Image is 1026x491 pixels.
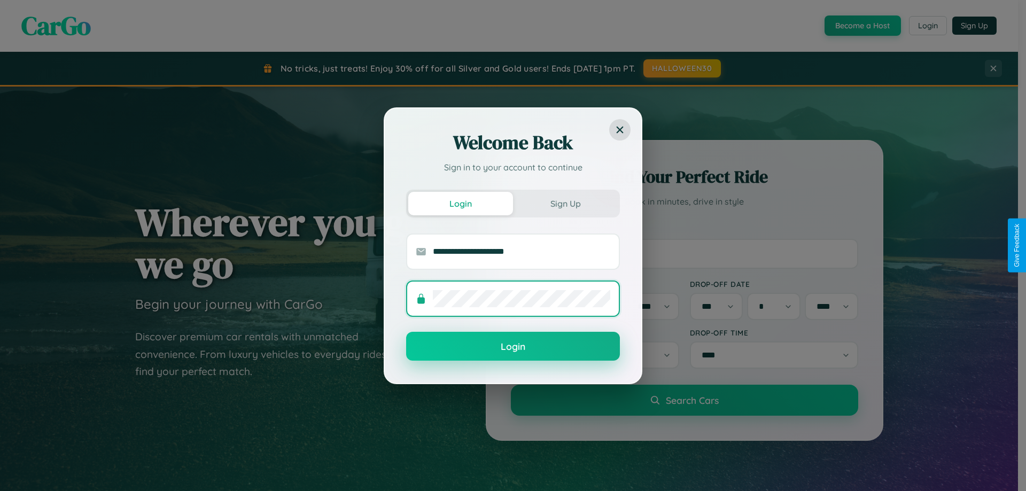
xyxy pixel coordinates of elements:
p: Sign in to your account to continue [406,161,620,174]
button: Login [408,192,513,215]
div: Give Feedback [1013,224,1021,267]
button: Login [406,332,620,361]
button: Sign Up [513,192,618,215]
h2: Welcome Back [406,130,620,155]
